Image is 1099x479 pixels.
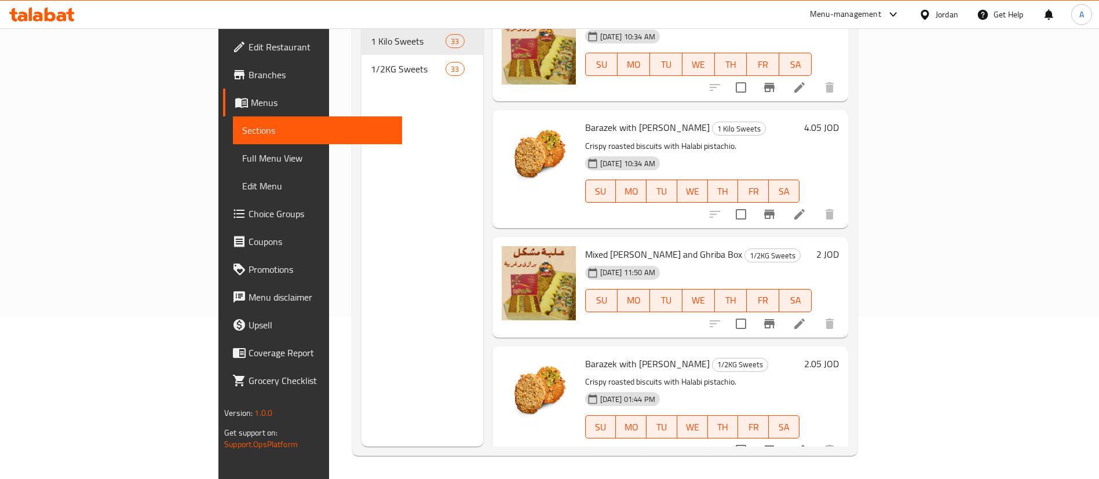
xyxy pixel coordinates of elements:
[502,246,576,320] img: Mixed Barazek and Ghriba Box
[708,180,739,203] button: TH
[249,374,393,387] span: Grocery Checklist
[755,310,783,338] button: Branch-specific-item
[596,267,660,278] span: [DATE] 11:50 AM
[747,53,779,76] button: FR
[585,415,616,438] button: SU
[446,64,463,75] span: 33
[585,375,799,389] p: Crispy roasted biscuits with Halabi pistachio.
[596,394,660,405] span: [DATE] 01:44 PM
[223,200,402,228] a: Choice Groups
[810,8,881,21] div: Menu-management
[682,183,703,200] span: WE
[446,62,464,76] div: items
[585,246,742,263] span: Mixed [PERSON_NAME] and Ghriba Box
[223,228,402,255] a: Coupons
[249,235,393,248] span: Coupons
[362,27,483,55] div: 1 Kilo Sweets33
[720,292,743,309] span: TH
[682,419,703,436] span: WE
[784,56,807,73] span: SA
[446,36,463,47] span: 33
[590,292,614,309] span: SU
[712,122,766,136] div: 1 Kilo Sweets
[677,415,708,438] button: WE
[249,68,393,82] span: Branches
[755,436,783,464] button: Branch-specific-item
[224,437,298,452] a: Support.OpsPlatform
[779,53,812,76] button: SA
[784,292,807,309] span: SA
[446,34,464,48] div: items
[816,246,839,262] h6: 2 JOD
[223,283,402,311] a: Menu disclaimer
[223,61,402,89] a: Branches
[687,292,710,309] span: WE
[816,74,844,101] button: delete
[793,317,806,331] a: Edit menu item
[249,40,393,54] span: Edit Restaurant
[502,10,576,85] img: Mixed Barazek and Ghriba Box
[655,292,678,309] span: TU
[779,289,812,312] button: SA
[755,200,783,228] button: Branch-specific-item
[254,405,272,421] span: 1.0.0
[682,289,715,312] button: WE
[242,151,393,165] span: Full Menu View
[713,419,734,436] span: TH
[738,415,769,438] button: FR
[242,179,393,193] span: Edit Menu
[755,74,783,101] button: Branch-specific-item
[715,289,747,312] button: TH
[249,346,393,360] span: Coverage Report
[720,56,743,73] span: TH
[713,122,765,136] span: 1 Kilo Sweets
[362,55,483,83] div: 1/2KG Sweets33
[223,367,402,394] a: Grocery Checklist
[585,355,710,372] span: Barazek with [PERSON_NAME]
[251,96,393,109] span: Menus
[233,144,402,172] a: Full Menu View
[622,292,645,309] span: MO
[502,356,576,430] img: Barazek with Halabi Pistachio
[738,180,769,203] button: FR
[585,289,618,312] button: SU
[677,180,708,203] button: WE
[242,123,393,137] span: Sections
[223,255,402,283] a: Promotions
[650,289,682,312] button: TU
[371,62,446,76] span: 1/2KG Sweets
[362,23,483,87] nav: Menu sections
[650,53,682,76] button: TU
[585,53,618,76] button: SU
[223,311,402,339] a: Upsell
[502,119,576,193] img: Barazek with Halabi Pistachio
[804,119,839,136] h6: 4.05 JOD
[585,180,616,203] button: SU
[223,89,402,116] a: Menus
[651,419,673,436] span: TU
[816,200,844,228] button: delete
[936,8,958,21] div: Jordan
[793,443,806,457] a: Edit menu item
[596,158,660,169] span: [DATE] 10:34 AM
[655,56,678,73] span: TU
[715,53,747,76] button: TH
[751,56,775,73] span: FR
[751,292,775,309] span: FR
[620,183,642,200] span: MO
[616,415,647,438] button: MO
[647,180,677,203] button: TU
[747,289,779,312] button: FR
[618,53,650,76] button: MO
[616,180,647,203] button: MO
[233,116,402,144] a: Sections
[816,436,844,464] button: delete
[793,207,806,221] a: Edit menu item
[585,139,799,153] p: Crispy roasted biscuits with Halabi pistachio.
[590,56,614,73] span: SU
[618,289,650,312] button: MO
[729,312,753,336] span: Select to update
[687,56,710,73] span: WE
[745,249,800,262] span: 1/2KG Sweets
